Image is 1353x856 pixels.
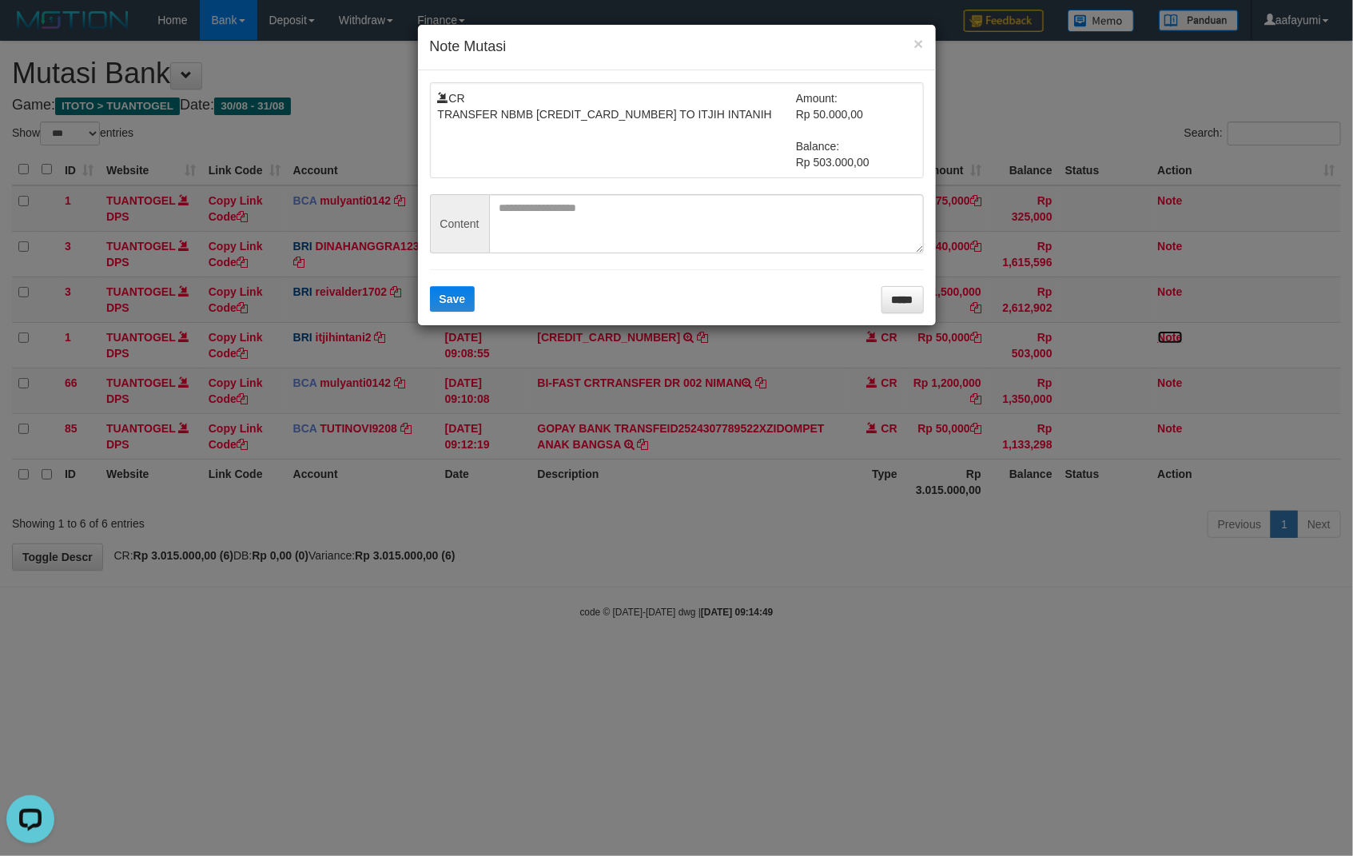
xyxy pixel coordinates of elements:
[438,90,797,170] td: CR TRANSFER NBMB [CREDIT_CARD_NUMBER] TO ITJIH INTANIH
[6,6,54,54] button: Open LiveChat chat widget
[796,90,916,170] td: Amount: Rp 50.000,00 Balance: Rp 503.000,00
[430,37,924,58] h4: Note Mutasi
[430,194,489,253] span: Content
[440,293,466,305] span: Save
[913,35,923,52] button: ×
[430,286,476,312] button: Save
